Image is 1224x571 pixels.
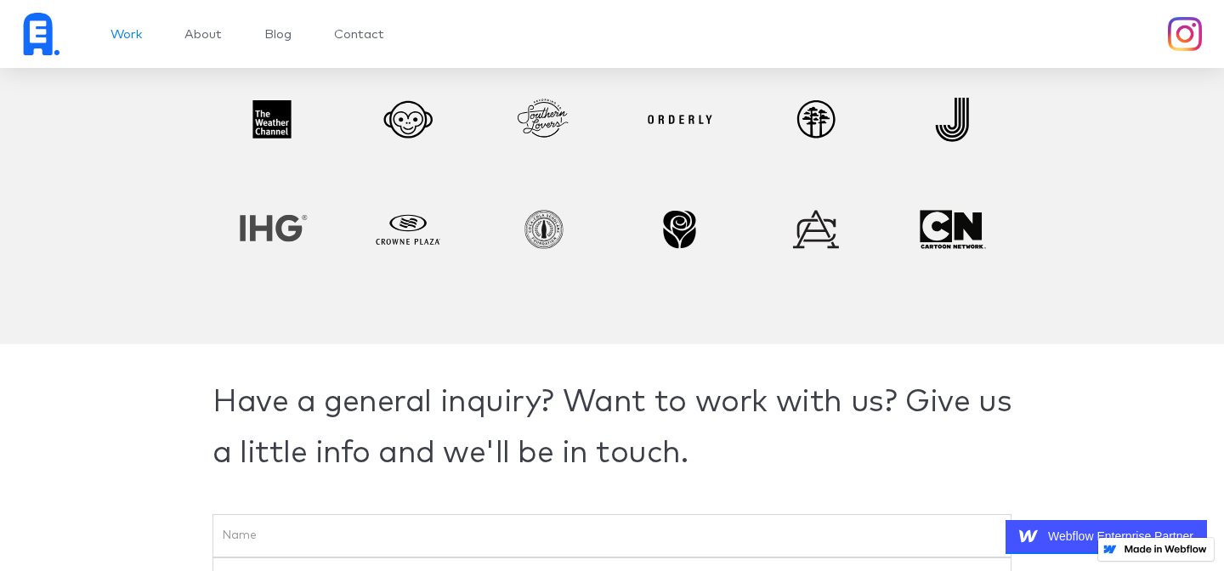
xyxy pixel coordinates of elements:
[110,28,142,41] a: Work
[212,378,1011,480] p: Have a general inquiry? Want to work with us? Give us a little info and we'll be in touch.
[184,28,222,41] a: About
[1124,545,1207,553] img: Made in Webflow
[264,28,292,41] a: Blog
[212,514,1011,558] input: Name
[1006,520,1207,554] a: Webflow Enterprise Partner
[1019,527,1038,546] img: Webflow
[334,28,384,41] a: Contact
